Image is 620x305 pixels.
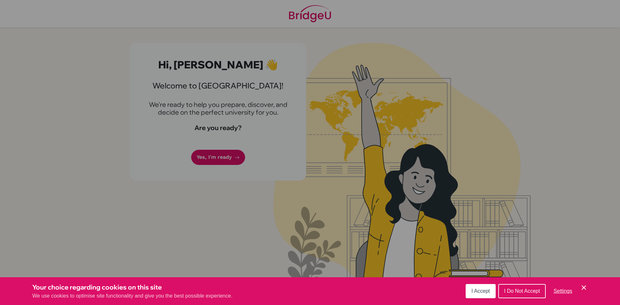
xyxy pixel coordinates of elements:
button: I Accept [466,284,496,298]
button: Settings [548,285,577,298]
span: Settings [553,288,572,294]
p: We use cookies to optimise site functionality and give you the best possible experience. [32,292,232,300]
button: Save and close [580,284,588,291]
button: I Do Not Accept [498,284,546,298]
span: I Do Not Accept [504,288,540,294]
span: I Accept [471,288,490,294]
h3: Your choice regarding cookies on this site [32,282,232,292]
